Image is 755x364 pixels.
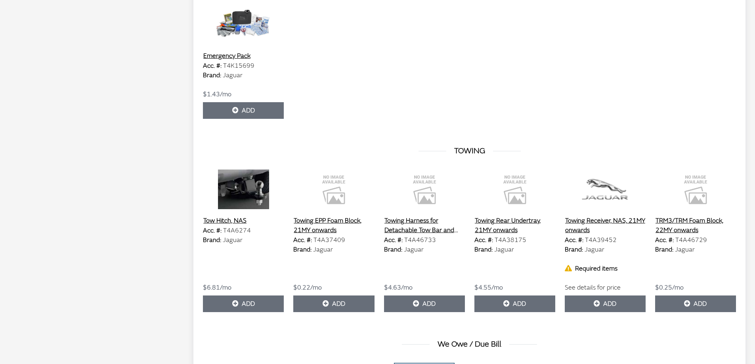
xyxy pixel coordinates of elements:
label: Brand: [203,71,221,80]
label: Acc. #: [293,235,312,245]
button: Towing Harness for Detachable Tow Bar and Towing Receiver, 22MY onwards [384,215,465,235]
label: Brand: [203,235,221,245]
label: Brand: [474,245,493,254]
span: T4A37409 [313,236,345,244]
label: See details for price [565,283,621,292]
label: Brand: [384,245,402,254]
span: Jaguar [404,246,424,253]
label: Brand: [565,245,583,254]
span: $4.55/mo [474,284,503,292]
label: Acc. #: [565,235,583,245]
span: Jaguar [313,246,333,253]
span: T4A46729 [675,236,707,244]
span: $0.25/mo [655,284,684,292]
span: T4K15699 [223,62,254,70]
button: Emergency Pack [203,51,251,61]
span: Jaguar [223,236,243,244]
img: Image for TRM3&#x2F;TRM Foam Block, 22MY onwards [655,170,736,209]
label: Brand: [293,245,312,254]
label: Acc. #: [203,61,222,71]
div: Required items [565,264,646,273]
span: Jaguar [675,246,695,253]
span: $4.63/mo [384,284,413,292]
span: $6.81/mo [203,284,231,292]
button: Add [655,295,736,312]
button: Add [474,295,555,312]
button: TRM3/TRM Foam Block, 22MY onwards [655,215,736,235]
span: Jaguar [223,71,243,79]
h3: We Owe / Due Bill [203,338,736,350]
button: Towing Rear Undertray, 21MY onwards [474,215,555,235]
label: Acc. #: [474,235,493,245]
img: Image for Towing Harness for Detachable Tow Bar and Towing Receiver, 22MY onwards [384,170,465,209]
img: Image for Towing EPP Foam Block, 21MY onwards [293,170,374,209]
label: Acc. #: [384,235,403,245]
h3: TOWING [203,145,736,157]
button: Towing Receiver, NAS, 21MY onwards [565,215,646,235]
button: Add [203,295,284,312]
span: T4A46733 [404,236,436,244]
button: Tow Hitch, NAS [203,215,247,226]
button: Add [565,295,646,312]
label: Acc. #: [203,226,222,235]
button: Towing EPP Foam Block, 21MY onwards [293,215,374,235]
img: Image for Towing Rear Undertray, 21MY onwards [474,170,555,209]
span: $0.22/mo [293,284,322,292]
span: Jaguar [494,246,514,253]
img: Image for Tow Hitch, NAS [203,170,284,209]
img: Image for Towing Receiver, NAS, 21MY onwards [565,170,646,209]
span: T4A39452 [585,236,617,244]
button: Add [293,295,374,312]
button: Add [384,295,465,312]
label: Brand: [655,245,673,254]
span: $1.43/mo [203,90,231,98]
span: Jaguar [585,246,604,253]
span: T4A6274 [223,227,251,234]
label: Acc. #: [655,235,674,245]
span: T4A38175 [495,236,526,244]
img: Image for Emergency Pack [203,5,284,44]
button: Add [203,102,284,119]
